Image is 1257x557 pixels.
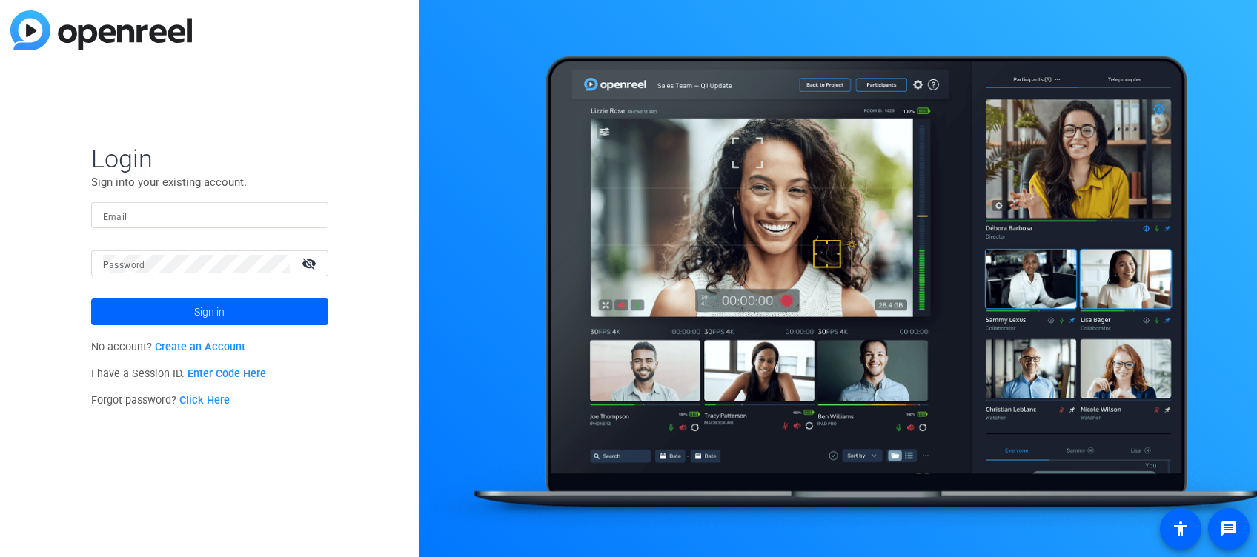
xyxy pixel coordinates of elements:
[1220,520,1238,538] mat-icon: message
[10,10,192,50] img: blue-gradient.svg
[91,341,246,353] span: No account?
[1172,520,1190,538] mat-icon: accessibility
[103,260,145,270] mat-label: Password
[91,143,328,174] span: Login
[293,253,328,274] mat-icon: visibility_off
[179,394,230,407] a: Click Here
[91,298,328,325] button: Sign in
[188,367,266,380] a: Enter Code Here
[91,367,267,380] span: I have a Session ID.
[103,212,127,222] mat-label: Email
[91,174,328,190] p: Sign into your existing account.
[194,293,225,330] span: Sign in
[91,394,230,407] span: Forgot password?
[103,207,316,224] input: Enter Email Address
[155,341,245,353] a: Create an Account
